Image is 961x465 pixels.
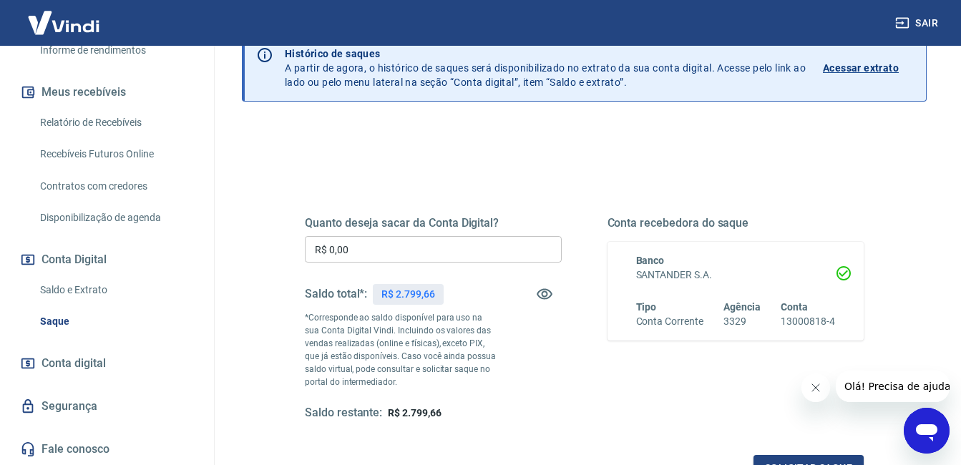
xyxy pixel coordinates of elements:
[636,301,657,313] span: Tipo
[892,10,944,36] button: Sair
[17,434,197,465] a: Fale conosco
[305,287,367,301] h5: Saldo total*:
[9,10,120,21] span: Olá! Precisa de ajuda?
[34,36,197,65] a: Informe de rendimentos
[17,348,197,379] a: Conta digital
[904,408,950,454] iframe: Botão para abrir a janela de mensagens
[17,77,197,108] button: Meus recebíveis
[42,353,106,373] span: Conta digital
[34,275,197,305] a: Saldo e Extrato
[836,371,950,402] iframe: Mensagem da empresa
[723,301,761,313] span: Agência
[608,216,864,230] h5: Conta recebedora do saque
[285,46,806,89] p: A partir de agora, o histórico de saques será disponibilizado no extrato da sua conta digital. Ac...
[636,255,665,266] span: Banco
[781,314,835,329] h6: 13000818-4
[636,314,703,329] h6: Conta Corrente
[723,314,761,329] h6: 3329
[34,139,197,169] a: Recebíveis Futuros Online
[381,287,434,302] p: R$ 2.799,66
[305,311,497,388] p: *Corresponde ao saldo disponível para uso na sua Conta Digital Vindi. Incluindo os valores das ve...
[781,301,808,313] span: Conta
[388,407,441,418] span: R$ 2.799,66
[823,46,914,89] a: Acessar extrato
[17,391,197,422] a: Segurança
[34,307,197,336] a: Saque
[34,108,197,137] a: Relatório de Recebíveis
[17,1,110,44] img: Vindi
[801,373,830,402] iframe: Fechar mensagem
[34,172,197,201] a: Contratos com credores
[305,406,382,421] h5: Saldo restante:
[34,203,197,232] a: Disponibilização de agenda
[17,244,197,275] button: Conta Digital
[285,46,806,61] p: Histórico de saques
[305,216,562,230] h5: Quanto deseja sacar da Conta Digital?
[823,61,899,75] p: Acessar extrato
[636,268,836,283] h6: SANTANDER S.A.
